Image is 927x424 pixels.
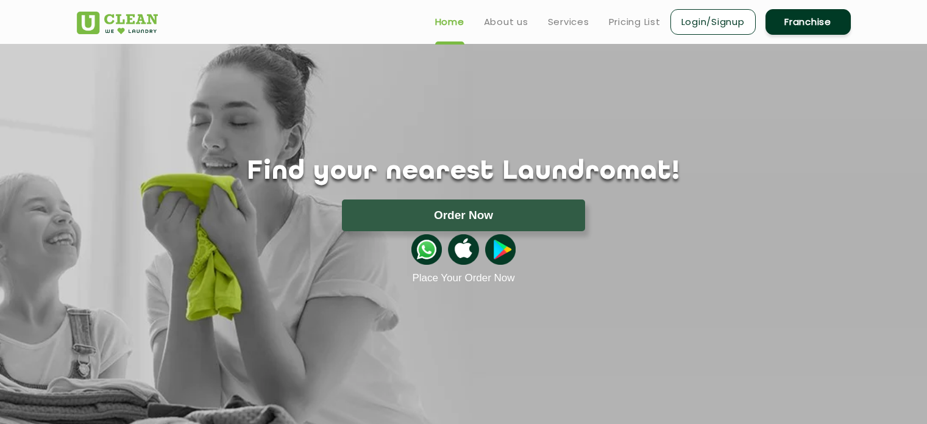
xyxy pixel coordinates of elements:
a: Home [435,15,464,29]
a: About us [484,15,528,29]
a: Franchise [765,9,851,35]
a: Login/Signup [670,9,756,35]
img: apple-icon.png [448,234,478,265]
img: whatsappicon.png [411,234,442,265]
img: playstoreicon.png [485,234,516,265]
a: Services [548,15,589,29]
a: Pricing List [609,15,661,29]
a: Place Your Order Now [412,272,514,284]
button: Order Now [342,199,585,231]
img: UClean Laundry and Dry Cleaning [77,12,158,34]
h1: Find your nearest Laundromat! [68,157,860,187]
